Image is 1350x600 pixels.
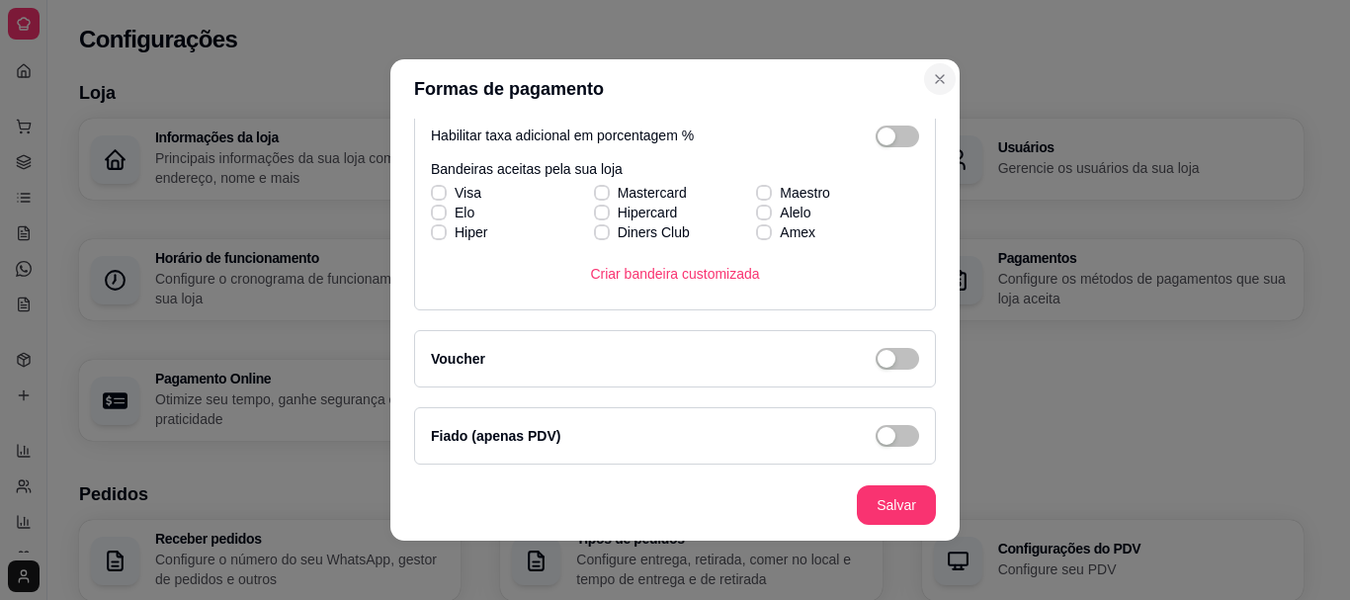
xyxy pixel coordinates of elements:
[390,59,960,119] header: Formas de pagamento
[574,254,775,294] button: Criar bandeira customizada
[455,183,481,203] span: Visa
[455,222,487,242] span: Hiper
[780,203,810,222] span: Alelo
[618,222,690,242] span: Diners Club
[857,485,936,525] button: Salvar
[924,63,956,95] button: Close
[780,222,815,242] span: Amex
[431,159,919,179] p: Bandeiras aceitas pela sua loja
[618,203,678,222] span: Hipercard
[431,126,694,147] p: Habilitar taxa adicional em porcentagem %
[618,183,687,203] span: Mastercard
[431,428,560,444] label: Fiado (apenas PDV)
[780,183,830,203] span: Maestro
[431,351,485,367] label: Voucher
[455,203,474,222] span: Elo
